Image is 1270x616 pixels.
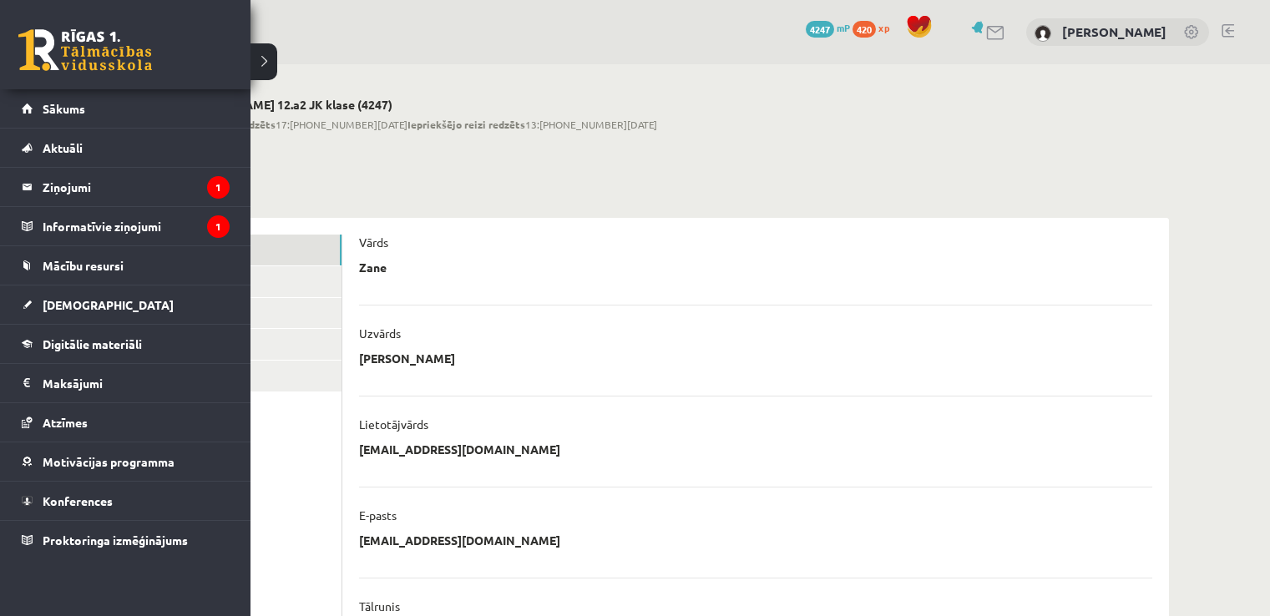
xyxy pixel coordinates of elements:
[43,336,142,351] span: Digitālie materiāli
[359,507,397,523] p: E-pasts
[43,297,174,312] span: [DEMOGRAPHIC_DATA]
[22,482,230,520] a: Konferences
[22,325,230,363] a: Digitālie materiāli
[806,21,834,38] span: 4247
[22,403,230,442] a: Atzīmes
[43,364,230,402] legend: Maksājumi
[22,129,230,167] a: Aktuāli
[43,454,175,469] span: Motivācijas programma
[359,351,455,366] p: [PERSON_NAME]
[22,521,230,559] a: Proktoringa izmēģinājums
[359,326,401,341] p: Uzvārds
[207,215,230,238] i: 1
[43,101,85,116] span: Sākums
[22,246,230,285] a: Mācību resursi
[43,493,113,508] span: Konferences
[22,285,230,324] a: [DEMOGRAPHIC_DATA]
[43,140,83,155] span: Aktuāli
[179,98,657,112] h2: [PERSON_NAME] 12.a2 JK klase (4247)
[359,598,400,613] p: Tālrunis
[22,364,230,402] a: Maksājumi
[43,258,124,273] span: Mācību resursi
[18,29,152,71] a: Rīgas 1. Tālmācības vidusskola
[43,168,230,206] legend: Ziņojumi
[207,176,230,199] i: 1
[1035,25,1051,42] img: Zane Purvlīce
[359,260,387,275] p: Zane
[43,415,88,430] span: Atzīmes
[853,21,876,38] span: 420
[407,118,525,131] b: Iepriekšējo reizi redzēts
[22,89,230,128] a: Sākums
[359,533,560,548] p: [EMAIL_ADDRESS][DOMAIN_NAME]
[43,533,188,548] span: Proktoringa izmēģinājums
[43,207,230,245] legend: Informatīvie ziņojumi
[359,235,388,250] p: Vārds
[359,417,428,432] p: Lietotājvārds
[22,168,230,206] a: Ziņojumi1
[837,21,850,34] span: mP
[853,21,898,34] a: 420 xp
[878,21,889,34] span: xp
[359,442,560,457] p: [EMAIL_ADDRESS][DOMAIN_NAME]
[22,442,230,481] a: Motivācijas programma
[179,117,657,132] span: 17:[PHONE_NUMBER][DATE] 13:[PHONE_NUMBER][DATE]
[806,21,850,34] a: 4247 mP
[1062,23,1166,40] a: [PERSON_NAME]
[22,207,230,245] a: Informatīvie ziņojumi1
